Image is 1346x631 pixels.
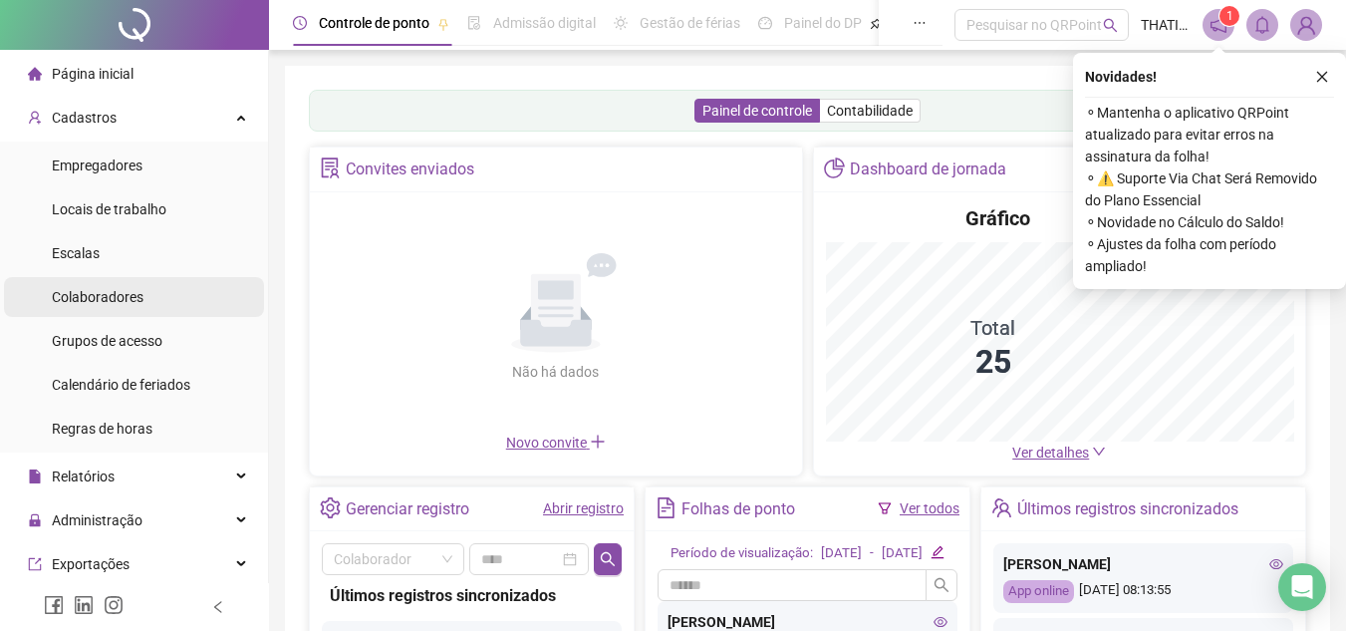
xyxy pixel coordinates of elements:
span: facebook [44,595,64,615]
span: Ver detalhes [1012,445,1089,461]
span: Relatórios [52,469,115,484]
div: - [870,543,874,564]
span: Cadastros [52,110,117,126]
span: close [1315,70,1329,84]
img: 74163 [1291,10,1321,40]
span: Painel do DP [784,15,862,31]
div: [DATE] [821,543,862,564]
div: App online [1003,580,1074,603]
span: Contabilidade [827,103,913,119]
span: Controle de ponto [319,15,429,31]
span: search [934,577,949,593]
span: lock [28,513,42,527]
span: Administração [52,512,142,528]
span: solution [320,158,341,178]
div: Últimos registros sincronizados [330,583,614,608]
span: Regras de horas [52,421,152,437]
div: Período de visualização: [671,543,813,564]
span: Painel de controle [702,103,812,119]
span: search [600,551,616,567]
span: filter [878,501,892,515]
span: eye [1269,557,1283,571]
span: team [991,497,1012,518]
span: Exportações [52,556,130,572]
div: Open Intercom Messenger [1278,563,1326,611]
a: Ver detalhes down [1012,445,1106,461]
span: home [28,67,42,81]
span: instagram [104,595,124,615]
span: Calendário de feriados [52,377,190,393]
span: linkedin [74,595,94,615]
span: setting [320,497,341,518]
span: file [28,470,42,483]
span: clock-circle [293,16,307,30]
div: [DATE] [882,543,923,564]
span: ⚬ Novidade no Cálculo do Saldo! [1085,211,1334,233]
span: dashboard [758,16,772,30]
h4: Gráfico [965,204,1030,232]
span: Locais de trabalho [52,201,166,217]
span: Escalas [52,245,100,261]
span: user-add [28,111,42,125]
span: ⚬ Ajustes da folha com período ampliado! [1085,233,1334,277]
div: Dashboard de jornada [850,153,1006,186]
span: file-done [467,16,481,30]
div: Últimos registros sincronizados [1017,492,1238,526]
span: Página inicial [52,66,134,82]
span: Novo convite [506,435,606,451]
span: down [1092,445,1106,459]
div: [DATE] 08:13:55 [1003,580,1283,603]
div: Folhas de ponto [681,492,795,526]
span: search [1103,18,1118,33]
span: Admissão digital [493,15,596,31]
sup: 1 [1219,6,1239,26]
span: plus [590,434,606,450]
span: ⚬ Mantenha o aplicativo QRPoint atualizado para evitar erros na assinatura da folha! [1085,102,1334,167]
span: ellipsis [913,16,927,30]
div: Não há dados [464,361,648,383]
span: file-text [656,497,676,518]
span: sun [614,16,628,30]
span: pie-chart [824,158,845,178]
div: Convites enviados [346,153,474,186]
div: [PERSON_NAME] [1003,553,1283,575]
a: Ver todos [900,500,959,516]
span: Grupos de acesso [52,333,162,349]
span: edit [931,545,943,558]
span: Gestão de férias [640,15,740,31]
span: 1 [1226,9,1233,23]
span: eye [934,615,947,629]
span: Novidades ! [1085,66,1157,88]
span: Empregadores [52,158,142,173]
span: pushpin [870,18,882,30]
span: Colaboradores [52,289,143,305]
span: ⚬ ⚠️ Suporte Via Chat Será Removido do Plano Essencial [1085,167,1334,211]
span: left [211,600,225,614]
div: Gerenciar registro [346,492,469,526]
span: export [28,557,42,571]
span: bell [1253,16,1271,34]
span: notification [1210,16,1227,34]
a: Abrir registro [543,500,624,516]
span: pushpin [437,18,449,30]
span: THATIANA [1141,14,1191,36]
